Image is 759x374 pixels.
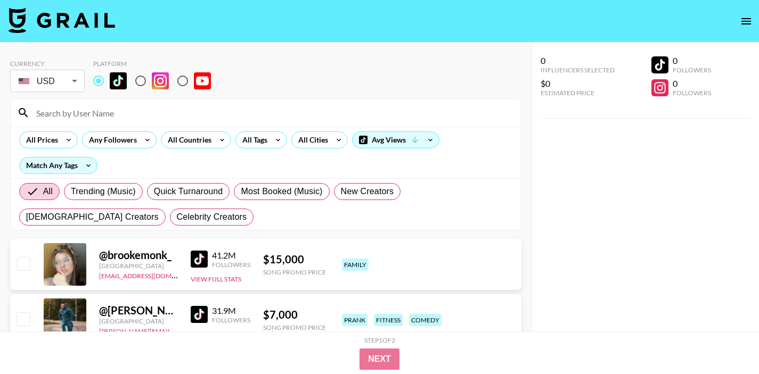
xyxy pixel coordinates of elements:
[236,132,270,148] div: All Tags
[20,132,60,148] div: All Prices
[152,72,169,89] img: Instagram
[26,211,159,223] span: [DEMOGRAPHIC_DATA] Creators
[177,211,247,223] span: Celebrity Creators
[99,304,178,317] div: @ [PERSON_NAME].[PERSON_NAME]
[342,259,369,271] div: family
[83,132,139,148] div: Any Followers
[10,60,85,68] div: Currency
[263,253,326,266] div: $ 15,000
[353,132,439,148] div: Avg Views
[212,305,250,316] div: 31.9M
[71,185,136,198] span: Trending (Music)
[99,270,206,280] a: [EMAIL_ADDRESS][DOMAIN_NAME]
[212,250,250,261] div: 41.2M
[161,132,214,148] div: All Countries
[241,185,322,198] span: Most Booked (Music)
[191,251,208,268] img: TikTok
[341,185,394,198] span: New Creators
[374,314,403,326] div: fitness
[43,185,53,198] span: All
[263,268,326,276] div: Song Promo Price
[541,55,615,66] div: 0
[673,66,711,74] div: Followers
[191,330,241,338] button: View Full Stats
[99,262,178,270] div: [GEOGRAPHIC_DATA]
[212,261,250,269] div: Followers
[99,325,257,335] a: [PERSON_NAME][EMAIL_ADDRESS][DOMAIN_NAME]
[212,316,250,324] div: Followers
[364,336,395,344] div: Step 1 of 2
[292,132,330,148] div: All Cities
[342,314,368,326] div: prank
[541,66,615,74] div: Influencers Selected
[191,306,208,323] img: TikTok
[360,348,399,370] button: Next
[110,72,127,89] img: TikTok
[541,89,615,97] div: Estimated Price
[736,11,757,32] button: open drawer
[12,72,83,90] div: USD
[191,275,241,283] button: View Full Stats
[154,185,223,198] span: Quick Turnaround
[93,60,219,68] div: Platform
[99,317,178,325] div: [GEOGRAPHIC_DATA]
[409,314,442,326] div: comedy
[99,248,178,262] div: @ brookemonk_
[673,55,711,66] div: 0
[263,323,326,331] div: Song Promo Price
[541,78,615,89] div: $0
[30,104,515,121] input: Search by User Name
[9,7,115,33] img: Grail Talent
[20,157,97,173] div: Match Any Tags
[194,72,211,89] img: YouTube
[263,308,326,321] div: $ 7,000
[706,321,746,361] iframe: Drift Widget Chat Controller
[673,89,711,97] div: Followers
[673,78,711,89] div: 0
